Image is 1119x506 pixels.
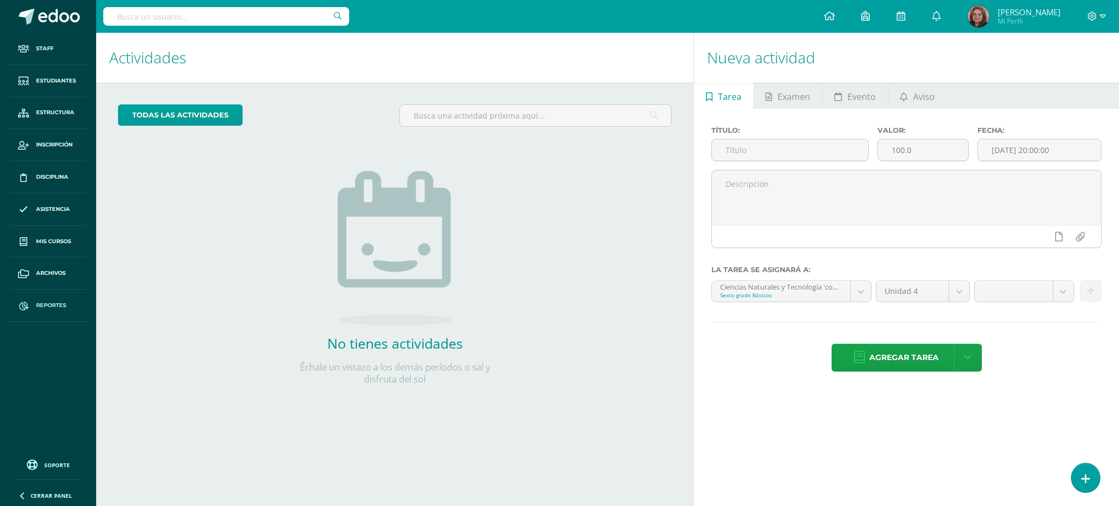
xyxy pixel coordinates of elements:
[9,129,87,161] a: Inscripción
[36,269,66,278] span: Archivos
[977,126,1102,134] label: Fecha:
[885,281,940,302] span: Unidad 4
[869,344,939,371] span: Agregar tarea
[877,126,968,134] label: Valor:
[9,290,87,322] a: Reportes
[36,301,66,310] span: Reportes
[711,126,869,134] label: Título:
[44,461,70,469] span: Soporte
[9,257,87,290] a: Archivos
[31,492,72,499] span: Cerrar panel
[913,84,935,110] span: Aviso
[338,171,452,325] img: no_activities.png
[36,140,73,149] span: Inscripción
[847,84,876,110] span: Evento
[400,105,672,126] input: Busca una actividad próxima aquí...
[754,83,822,109] a: Examen
[707,33,1106,83] h1: Nueva actividad
[968,5,990,27] img: b20be52476d037d2dd4fed11a7a31884.png
[878,139,968,161] input: Puntos máximos
[9,161,87,193] a: Disciplina
[36,237,71,246] span: Mis cursos
[712,139,868,161] input: Título
[36,77,76,85] span: Estudiantes
[888,83,947,109] a: Aviso
[876,281,969,302] a: Unidad 4
[9,97,87,130] a: Estructura
[778,84,810,110] span: Examen
[109,33,680,83] h1: Actividades
[9,193,87,226] a: Asistencia
[9,65,87,97] a: Estudiantes
[711,266,1102,274] label: La tarea se asignará a:
[9,33,87,65] a: Staff
[36,108,74,117] span: Estructura
[103,7,349,26] input: Busca un usuario...
[998,16,1061,26] span: Mi Perfil
[978,139,1101,161] input: Fecha de entrega
[720,281,842,291] div: Ciencias Naturales y Tecnología 'compound--Ciencias Naturales y Tecnología'
[286,361,504,385] p: Échale un vistazo a los demás períodos o sal y disfruta del sol
[118,104,243,126] a: todas las Actividades
[36,173,68,181] span: Disciplina
[712,281,871,302] a: Ciencias Naturales y Tecnología 'compound--Ciencias Naturales y Tecnología'Sexto grado Básicos
[998,7,1061,17] span: [PERSON_NAME]
[720,291,842,299] div: Sexto grado Básicos
[36,44,54,53] span: Staff
[694,83,753,109] a: Tarea
[286,334,504,352] h2: No tienes actividades
[36,205,70,214] span: Asistencia
[823,83,888,109] a: Evento
[718,84,741,110] span: Tarea
[13,457,83,472] a: Soporte
[9,226,87,258] a: Mis cursos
